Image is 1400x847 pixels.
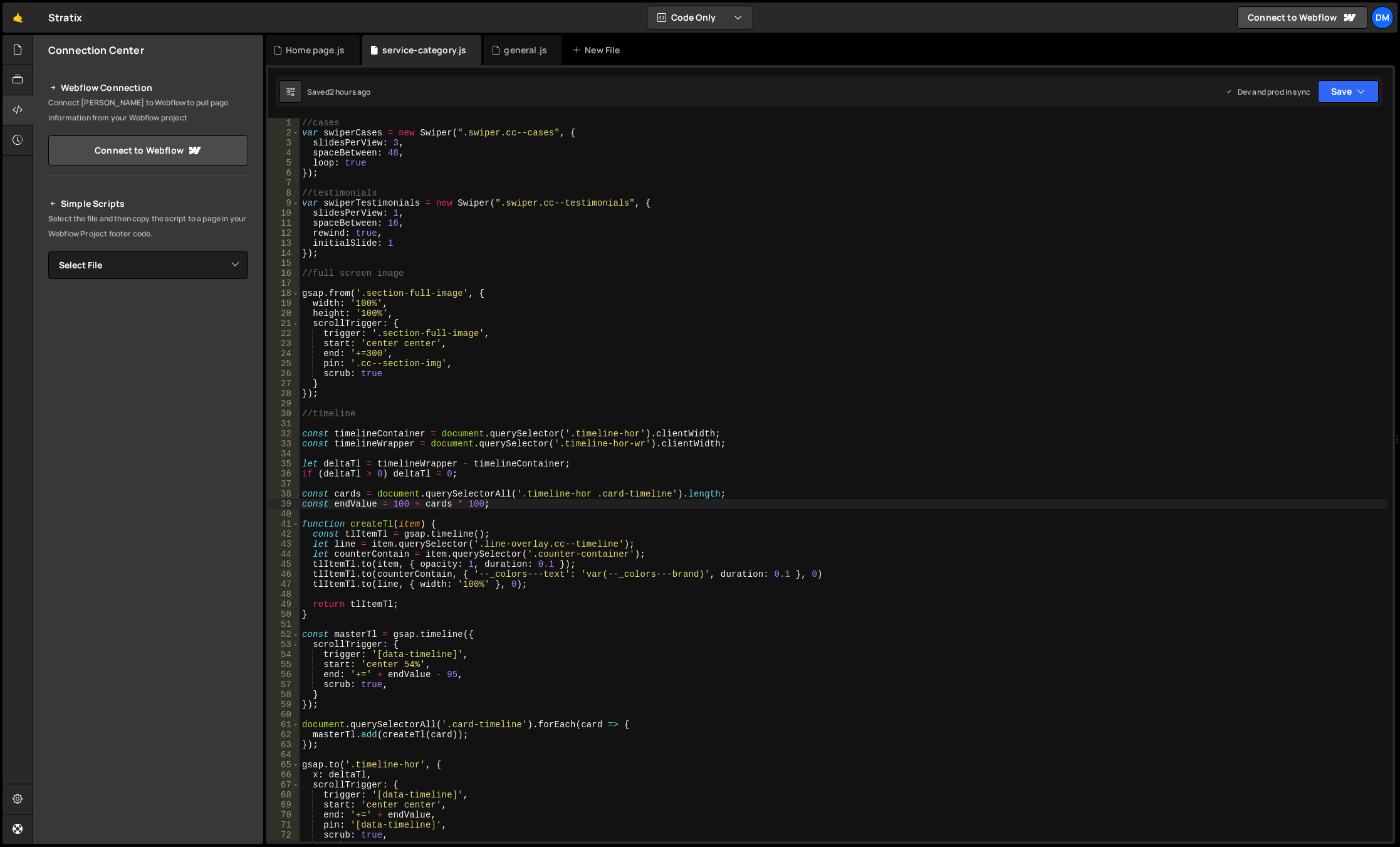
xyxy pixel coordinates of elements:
div: 31 [268,419,300,429]
div: 70 [268,810,300,820]
div: 46 [268,569,300,579]
div: 57 [268,680,300,690]
div: Dev and prod in sync [1225,87,1310,97]
div: 42 [268,529,300,539]
div: 21 [268,318,300,329]
div: 3 [268,138,300,148]
div: 23 [268,339,300,349]
div: 59 [268,700,300,710]
div: 1 [268,118,300,128]
div: 24 [268,349,300,359]
a: Dm [1371,6,1394,29]
iframe: YouTube video player [48,421,249,534]
div: 16 [268,268,300,278]
div: 53 [268,639,300,650]
div: Home page.js [286,44,345,56]
iframe: YouTube video player [48,300,249,413]
h2: Connection Center [48,43,144,57]
div: 22 [268,329,300,339]
div: 62 [268,730,300,740]
div: 20 [268,308,300,318]
div: 35 [268,459,300,469]
div: 49 [268,599,300,609]
div: 19 [268,298,300,308]
div: 38 [268,489,300,499]
div: 7 [268,178,300,188]
div: 45 [268,559,300,569]
div: 18 [268,288,300,298]
div: 64 [268,750,300,760]
div: 71 [268,820,300,830]
div: 47 [268,579,300,589]
div: 41 [268,519,300,529]
div: 54 [268,650,300,660]
div: 51 [268,619,300,629]
div: 52 [268,629,300,639]
a: Connect to Webflow [48,135,248,166]
p: Connect [PERSON_NAME] to Webflow to pull page information from your Webflow project [48,95,248,125]
div: 40 [268,509,300,519]
div: 11 [268,218,300,228]
div: Stratix [48,10,82,25]
div: 34 [268,449,300,459]
button: Save [1318,80,1379,103]
div: 72 [268,830,300,840]
button: Code Only [647,6,753,29]
div: 56 [268,670,300,680]
div: 6 [268,168,300,178]
div: 12 [268,228,300,238]
div: 10 [268,208,300,218]
div: 8 [268,188,300,198]
div: 67 [268,780,300,790]
div: 27 [268,379,300,389]
div: 36 [268,469,300,479]
div: 29 [268,399,300,409]
div: general.js [504,44,547,56]
div: 4 [268,148,300,158]
div: 30 [268,409,300,419]
div: 44 [268,549,300,559]
div: 50 [268,609,300,619]
div: 68 [268,790,300,800]
div: 48 [268,589,300,599]
div: 61 [268,720,300,730]
h2: Webflow Connection [48,80,248,95]
div: 13 [268,238,300,248]
div: 43 [268,539,300,549]
div: 26 [268,369,300,379]
div: 25 [268,359,300,369]
div: 32 [268,429,300,439]
div: New File [572,44,625,56]
div: 5 [268,158,300,168]
div: 17 [268,278,300,288]
div: 58 [268,690,300,700]
div: 69 [268,800,300,810]
div: 2 [268,128,300,138]
a: Connect to Webflow [1237,6,1367,29]
p: Select the file and then copy the script to a page in your Webflow Project footer code. [48,211,248,241]
h2: Simple Scripts [48,196,248,211]
div: 65 [268,760,300,770]
div: service-category.js [382,44,466,56]
div: 63 [268,740,300,750]
div: 60 [268,710,300,720]
div: 66 [268,770,300,780]
div: 9 [268,198,300,208]
div: 28 [268,389,300,399]
div: 14 [268,248,300,258]
div: Saved [307,87,371,97]
div: 39 [268,499,300,509]
a: 🤙 [3,3,33,33]
div: 33 [268,439,300,449]
div: 15 [268,258,300,268]
div: 37 [268,479,300,489]
div: 2 hours ago [330,87,371,97]
div: 55 [268,660,300,670]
